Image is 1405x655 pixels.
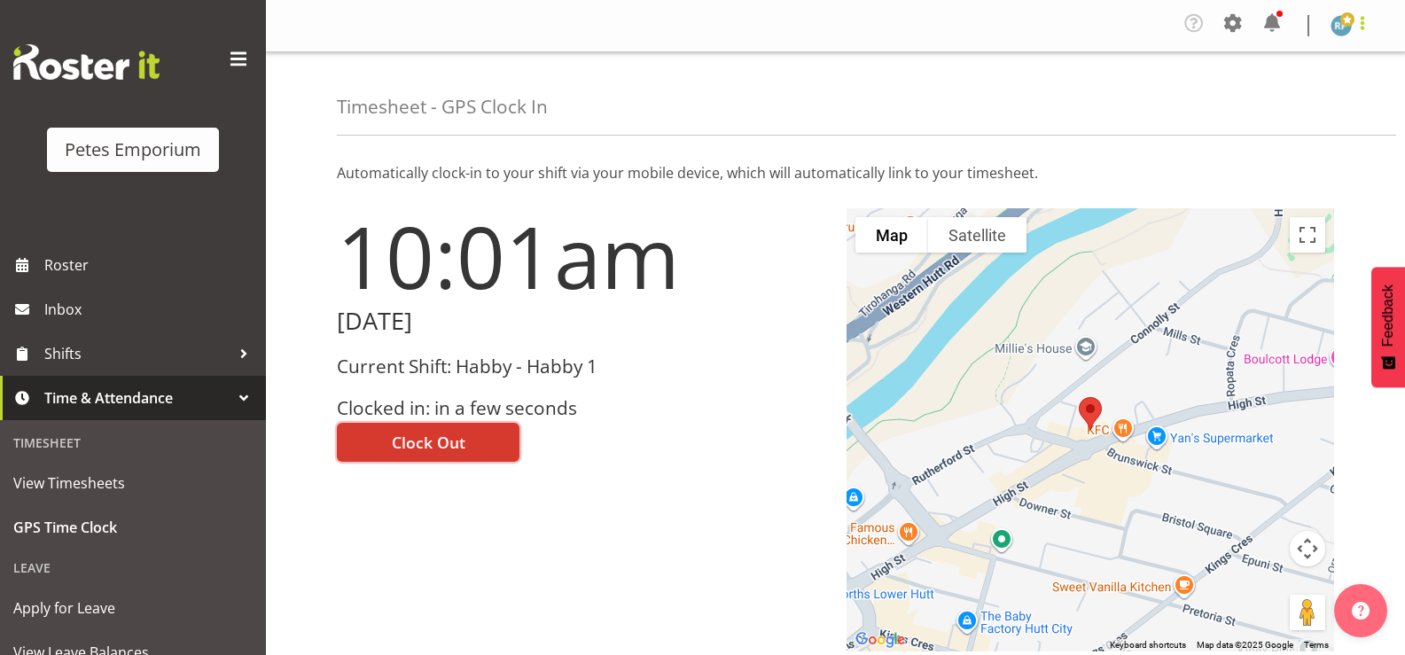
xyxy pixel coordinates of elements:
div: Leave [4,550,261,586]
img: Google [851,628,909,651]
button: Clock Out [337,423,519,462]
button: Feedback - Show survey [1371,267,1405,387]
span: Feedback [1380,285,1396,347]
button: Show street map [855,217,928,253]
span: Time & Attendance [44,385,230,411]
a: View Timesheets [4,461,261,505]
a: Open this area in Google Maps (opens a new window) [851,628,909,651]
a: Apply for Leave [4,586,261,630]
div: Timesheet [4,425,261,461]
button: Toggle fullscreen view [1290,217,1325,253]
span: Map data ©2025 Google [1197,640,1293,650]
span: Apply for Leave [13,595,253,621]
img: Rosterit website logo [13,44,160,80]
a: GPS Time Clock [4,505,261,550]
img: reina-puketapu721.jpg [1331,15,1352,36]
span: Shifts [44,340,230,367]
img: help-xxl-2.png [1352,602,1370,620]
button: Show satellite imagery [928,217,1026,253]
div: Petes Emporium [65,136,201,163]
a: Terms (opens in new tab) [1304,640,1329,650]
h3: Clocked in: in a few seconds [337,398,825,418]
span: Clock Out [392,431,465,454]
p: Automatically clock-in to your shift via your mobile device, which will automatically link to you... [337,162,1334,183]
span: View Timesheets [13,470,253,496]
span: Inbox [44,296,257,323]
button: Drag Pegman onto the map to open Street View [1290,595,1325,630]
h1: 10:01am [337,208,825,304]
span: Roster [44,252,257,278]
h4: Timesheet - GPS Clock In [337,97,548,117]
button: Map camera controls [1290,531,1325,566]
span: GPS Time Clock [13,514,253,541]
h2: [DATE] [337,308,825,335]
h3: Current Shift: Habby - Habby 1 [337,356,825,377]
button: Keyboard shortcuts [1110,639,1186,651]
